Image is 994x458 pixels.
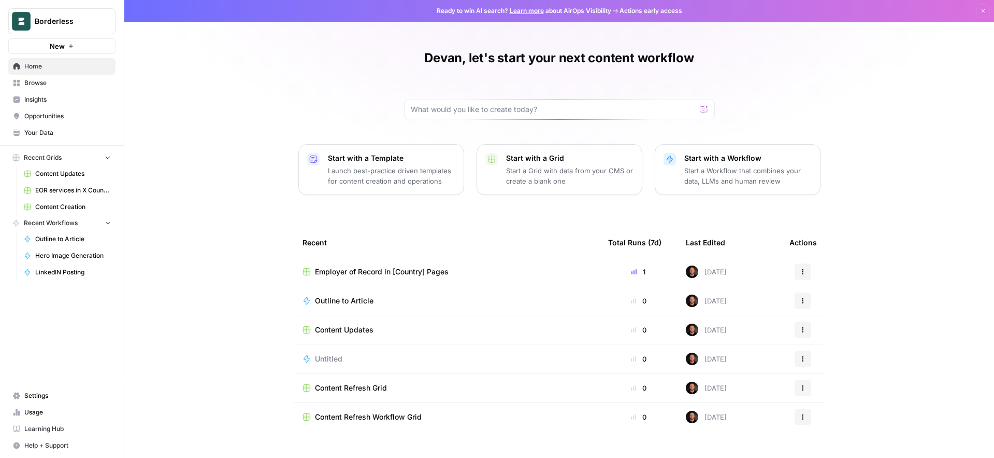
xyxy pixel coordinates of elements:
span: Home [24,62,111,71]
button: Help + Support [8,437,116,454]
span: Content Updates [35,169,111,178]
a: Content Updates [19,165,116,182]
span: LinkedIN Posting [35,268,111,277]
a: Your Data [8,124,116,141]
img: eu7dk7ikjikpmnmm9h80gf881ba6 [686,266,698,278]
input: What would you like to create today? [411,104,696,115]
div: [DATE] [686,266,727,278]
p: Start a Workflow that combines your data, LLMs and human review [684,165,812,186]
button: Recent Workflows [8,215,116,231]
button: New [8,38,116,54]
a: Content Updates [302,325,592,335]
p: Start with a Template [328,153,455,163]
span: Content Creation [35,202,111,212]
a: Outline to Article [302,296,592,306]
a: Settings [8,387,116,404]
div: [DATE] [686,295,727,307]
img: eu7dk7ikjikpmnmm9h80gf881ba6 [686,295,698,307]
span: Actions early access [620,6,682,16]
span: Insights [24,95,111,104]
a: Learn more [510,7,544,15]
div: 0 [608,325,669,335]
a: Untitled [302,354,592,364]
div: 0 [608,354,669,364]
a: Content Refresh Workflow Grid [302,412,592,422]
span: New [50,41,65,51]
span: Content Refresh Workflow Grid [315,412,422,422]
div: Total Runs (7d) [608,228,661,257]
span: Outline to Article [35,234,111,244]
a: Home [8,58,116,75]
a: Opportunities [8,108,116,124]
a: Usage [8,404,116,421]
button: Recent Grids [8,150,116,165]
a: Employer of Record in [Country] Pages [302,267,592,277]
div: 0 [608,383,669,393]
span: Content Refresh Grid [315,383,387,393]
p: Start with a Grid [506,153,633,163]
a: Content Refresh Grid [302,383,592,393]
img: eu7dk7ikjikpmnmm9h80gf881ba6 [686,324,698,336]
span: Untitled [315,354,342,364]
span: Borderless [35,16,97,26]
img: eu7dk7ikjikpmnmm9h80gf881ba6 [686,353,698,365]
div: [DATE] [686,411,727,423]
span: Usage [24,408,111,417]
h1: Devan, let's start your next content workflow [424,50,694,66]
p: Start a Grid with data from your CMS or create a blank one [506,165,633,186]
span: Your Data [24,128,111,137]
p: Start with a Workflow [684,153,812,163]
span: EOR services in X Country [35,186,111,195]
a: Hero Image Generation [19,247,116,264]
div: [DATE] [686,382,727,394]
div: [DATE] [686,353,727,365]
span: Settings [24,391,111,400]
a: Outline to Article [19,231,116,247]
span: Recent Workflows [24,218,78,228]
span: Content Updates [315,325,373,335]
span: Learning Hub [24,424,111,434]
span: Hero Image Generation [35,251,111,260]
span: Help + Support [24,441,111,450]
button: Start with a WorkflowStart a Workflow that combines your data, LLMs and human review [655,144,820,195]
img: eu7dk7ikjikpmnmm9h80gf881ba6 [686,382,698,394]
span: Employer of Record in [Country] Pages [315,267,449,277]
span: Ready to win AI search? about AirOps Visibility [437,6,611,16]
button: Start with a GridStart a Grid with data from your CMS or create a blank one [477,144,642,195]
div: 0 [608,412,669,422]
a: Browse [8,75,116,91]
a: Learning Hub [8,421,116,437]
div: 0 [608,296,669,306]
button: Workspace: Borderless [8,8,116,34]
span: Browse [24,78,111,88]
div: Last Edited [686,228,725,257]
button: Start with a TemplateLaunch best-practice driven templates for content creation and operations [298,144,464,195]
span: Outline to Article [315,296,373,306]
span: Opportunities [24,112,111,121]
a: LinkedIN Posting [19,264,116,281]
div: Actions [789,228,817,257]
p: Launch best-practice driven templates for content creation and operations [328,165,455,186]
div: [DATE] [686,324,727,336]
a: EOR services in X Country [19,182,116,199]
span: Recent Grids [24,153,62,162]
img: eu7dk7ikjikpmnmm9h80gf881ba6 [686,411,698,423]
img: Borderless Logo [12,12,31,31]
a: Content Creation [19,199,116,215]
div: 1 [608,267,669,277]
div: Recent [302,228,592,257]
a: Insights [8,91,116,108]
